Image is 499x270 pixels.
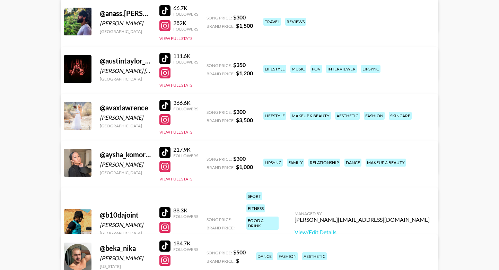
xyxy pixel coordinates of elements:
[361,65,380,73] div: lipsync
[308,159,340,167] div: relationship
[263,18,281,26] div: travel
[173,146,198,153] div: 217.9K
[173,240,198,247] div: 184.7K
[233,14,246,20] strong: $ 300
[173,26,198,32] div: Followers
[389,112,412,120] div: skincare
[207,217,232,222] span: Song Price:
[295,216,430,223] div: [PERSON_NAME][EMAIL_ADDRESS][DOMAIN_NAME]
[290,65,306,73] div: music
[256,252,273,260] div: dance
[207,63,232,68] span: Song Price:
[100,211,151,219] div: @ b10dajoint
[100,221,151,228] div: [PERSON_NAME]
[207,24,235,29] span: Brand Price:
[207,225,235,230] span: Brand Price:
[207,110,232,115] span: Song Price:
[207,165,235,170] span: Brand Price:
[100,264,151,269] div: [US_STATE]
[173,106,198,111] div: Followers
[173,59,198,65] div: Followers
[100,76,151,82] div: [GEOGRAPHIC_DATA]
[207,15,232,20] span: Song Price:
[173,19,198,26] div: 282K
[100,244,151,253] div: @ beka_nika
[335,112,360,120] div: aesthetic
[236,163,253,170] strong: $ 1,000
[159,36,192,41] button: View Full Stats
[207,250,232,255] span: Song Price:
[173,11,198,17] div: Followers
[173,52,198,59] div: 111.6K
[100,67,151,74] div: [PERSON_NAME] [PERSON_NAME]
[159,176,192,182] button: View Full Stats
[100,29,151,34] div: [GEOGRAPHIC_DATA]
[310,65,322,73] div: pov
[233,108,246,115] strong: $ 300
[295,211,430,216] div: Managed By
[236,257,239,264] strong: $
[236,117,253,123] strong: $ 3,500
[364,112,385,120] div: fashion
[295,229,430,236] a: View/Edit Details
[100,170,151,175] div: [GEOGRAPHIC_DATA]
[173,247,198,252] div: Followers
[246,204,265,212] div: fitness
[246,217,279,230] div: food & drink
[100,114,151,121] div: [PERSON_NAME]
[344,159,361,167] div: dance
[207,71,235,76] span: Brand Price:
[302,252,327,260] div: aesthetic
[159,83,192,88] button: View Full Stats
[290,112,331,120] div: makeup & beauty
[246,234,269,242] div: youtube
[100,161,151,168] div: [PERSON_NAME]
[233,61,246,68] strong: $ 350
[233,249,246,255] strong: $ 500
[173,99,198,106] div: 366.6K
[100,103,151,112] div: @ avaxlawrence
[263,112,286,120] div: lifestyle
[100,57,151,65] div: @ austintaylor_official
[100,9,151,18] div: @ anass.[PERSON_NAME]
[207,118,235,123] span: Brand Price:
[100,255,151,262] div: [PERSON_NAME]
[263,159,283,167] div: lipsync
[236,22,253,29] strong: $ 1,500
[246,192,262,200] div: sport
[326,65,357,73] div: interviewer
[207,157,232,162] span: Song Price:
[277,252,298,260] div: fashion
[263,65,286,73] div: lifestyle
[100,20,151,27] div: [PERSON_NAME]
[236,70,253,76] strong: $ 1,200
[100,123,151,128] div: [GEOGRAPHIC_DATA]
[173,214,198,219] div: Followers
[233,155,246,162] strong: $ 300
[366,159,406,167] div: makeup & beauty
[173,153,198,158] div: Followers
[173,207,198,214] div: 88.3K
[100,150,151,159] div: @ aysha_komorah
[173,5,198,11] div: 66.7K
[207,259,235,264] span: Brand Price:
[159,129,192,135] button: View Full Stats
[287,159,304,167] div: family
[100,230,151,236] div: [GEOGRAPHIC_DATA]
[285,18,306,26] div: reviews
